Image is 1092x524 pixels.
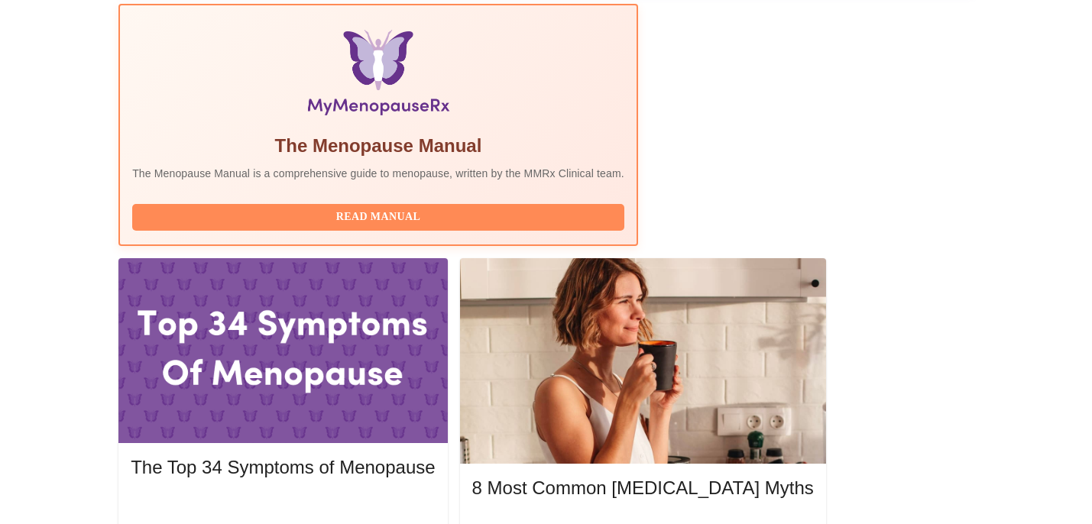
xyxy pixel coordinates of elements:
[131,493,435,520] button: Read More
[131,455,435,480] h5: The Top 34 Symptoms of Menopause
[210,30,546,121] img: Menopause Manual
[131,499,439,512] a: Read More
[132,134,624,158] h5: The Menopause Manual
[472,476,814,500] h5: 8 Most Common [MEDICAL_DATA] Myths
[132,166,624,181] p: The Menopause Manual is a comprehensive guide to menopause, written by the MMRx Clinical team.
[146,497,420,516] span: Read More
[132,204,624,231] button: Read Manual
[132,209,628,222] a: Read Manual
[147,208,609,227] span: Read Manual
